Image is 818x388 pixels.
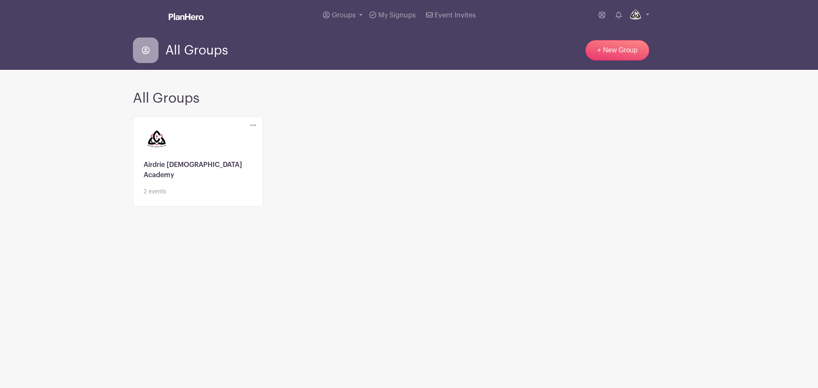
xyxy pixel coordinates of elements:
img: aca-320x320.png [628,9,642,22]
span: All Groups [165,43,228,57]
a: + New Group [585,40,649,60]
img: logo_white-6c42ec7e38ccf1d336a20a19083b03d10ae64f83f12c07503d8b9e83406b4c7d.svg [169,13,204,20]
span: Event Invites [435,12,476,19]
h2: All Groups [133,90,685,106]
span: Groups [332,12,356,19]
span: My Signups [378,12,416,19]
